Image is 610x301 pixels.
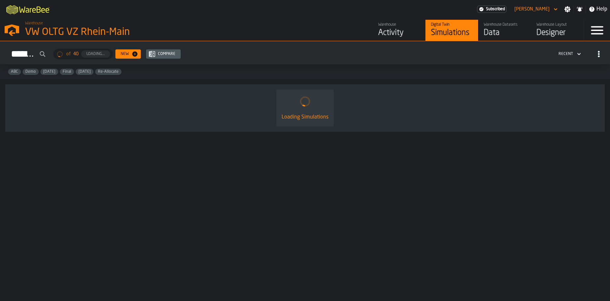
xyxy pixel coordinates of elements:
[484,28,526,38] div: Data
[8,69,21,74] span: ABC
[373,20,425,41] a: link-to-/wh/i/44979e6c-6f66-405e-9874-c1e29f02a54a/feed/
[536,28,578,38] div: Designer
[486,7,505,12] span: Subscribed
[282,113,328,121] div: Loading Simulations
[146,49,181,59] button: button-Compare
[477,6,506,13] a: link-to-/wh/i/44979e6c-6f66-405e-9874-c1e29f02a54a/settings/billing
[5,84,605,132] div: ItemListCard-
[478,20,531,41] a: link-to-/wh/i/44979e6c-6f66-405e-9874-c1e29f02a54a/data
[84,52,107,56] div: Loading...
[76,69,93,74] span: Jan/25
[512,5,559,13] div: DropdownMenuValue-Sebastian Petruch Petruch
[431,28,473,38] div: Simulations
[115,49,141,59] button: button-New
[81,50,110,58] button: button-Loading...
[155,52,178,56] div: Compare
[562,6,573,13] label: button-toggle-Settings
[25,21,43,26] span: Warehouse
[25,26,203,38] div: VW OLTG VZ Rhein-Main
[60,69,74,74] span: Final
[559,52,573,56] div: DropdownMenuValue-4
[73,51,78,57] span: 40
[574,6,586,13] label: button-toggle-Notifications
[596,5,607,13] span: Help
[23,69,39,74] span: Demo
[556,50,582,58] div: DropdownMenuValue-4
[514,7,550,12] div: DropdownMenuValue-Sebastian Petruch Petruch
[536,22,578,27] div: Warehouse Layout
[95,69,121,74] span: Re-Allocate
[118,52,132,56] div: New
[66,51,71,57] span: of
[531,20,584,41] a: link-to-/wh/i/44979e6c-6f66-405e-9874-c1e29f02a54a/designer
[41,69,58,74] span: Feb/25
[378,28,420,38] div: Activity
[431,22,473,27] div: Digital Twin
[378,22,420,27] div: Warehouse
[425,20,478,41] a: link-to-/wh/i/44979e6c-6f66-405e-9874-c1e29f02a54a/simulations
[477,6,506,13] div: Menu Subscription
[586,5,610,13] label: button-toggle-Help
[584,20,610,41] label: button-toggle-Menu
[484,22,526,27] div: Warehouse Datasets
[51,49,115,59] div: ButtonLoadMore-Loading...-Prev-First-Last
